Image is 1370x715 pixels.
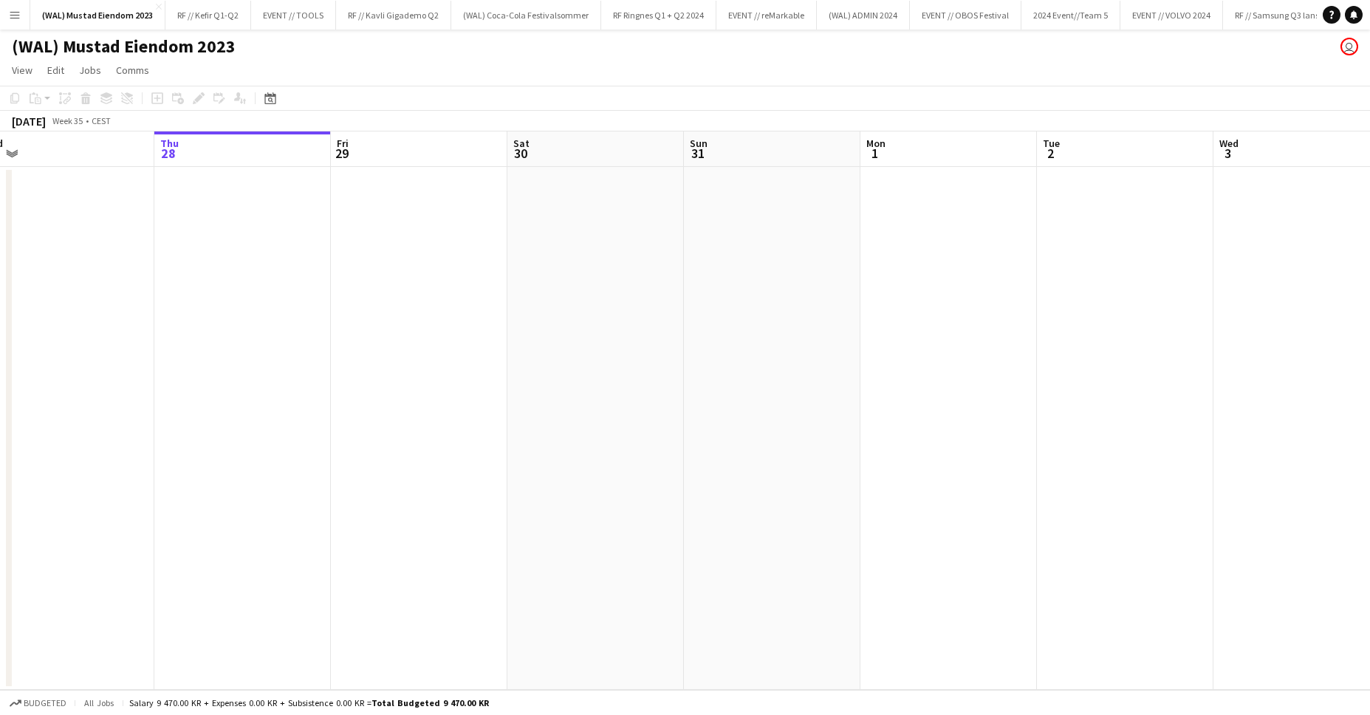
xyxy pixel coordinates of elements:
[160,137,179,150] span: Thu
[690,137,708,150] span: Sun
[866,137,886,150] span: Mon
[165,1,251,30] button: RF // Kefir Q1-Q2
[371,697,489,708] span: Total Budgeted 9 470.00 KR
[251,1,336,30] button: EVENT // TOOLS
[337,137,349,150] span: Fri
[92,115,111,126] div: CEST
[116,64,149,77] span: Comms
[1219,137,1239,150] span: Wed
[41,61,70,80] a: Edit
[7,695,69,711] button: Budgeted
[1120,1,1223,30] button: EVENT // VOLVO 2024
[73,61,107,80] a: Jobs
[158,145,179,162] span: 28
[81,697,117,708] span: All jobs
[910,1,1021,30] button: EVENT // OBOS Festival
[12,114,46,129] div: [DATE]
[47,64,64,77] span: Edit
[79,64,101,77] span: Jobs
[129,697,489,708] div: Salary 9 470.00 KR + Expenses 0.00 KR + Subsistence 0.00 KR =
[30,1,165,30] button: (WAL) Mustad Eiendom 2023
[451,1,601,30] button: (WAL) Coca-Cola Festivalsommer
[688,145,708,162] span: 31
[24,698,66,708] span: Budgeted
[1217,145,1239,162] span: 3
[12,35,236,58] h1: (WAL) Mustad Eiendom 2023
[1340,38,1358,55] app-user-avatar: Peder Wøien
[601,1,716,30] button: RF Ringnes Q1 + Q2 2024
[1043,137,1060,150] span: Tue
[110,61,155,80] a: Comms
[49,115,86,126] span: Week 35
[1041,145,1060,162] span: 2
[12,64,32,77] span: View
[335,145,349,162] span: 29
[716,1,817,30] button: EVENT // reMarkable
[864,145,886,162] span: 1
[511,145,530,162] span: 30
[1223,1,1370,30] button: RF // Samsung Q3 lansering 2024
[1021,1,1120,30] button: 2024 Event//Team 5
[817,1,910,30] button: (WAL) ADMIN 2024
[513,137,530,150] span: Sat
[6,61,38,80] a: View
[336,1,451,30] button: RF // Kavli Gigademo Q2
